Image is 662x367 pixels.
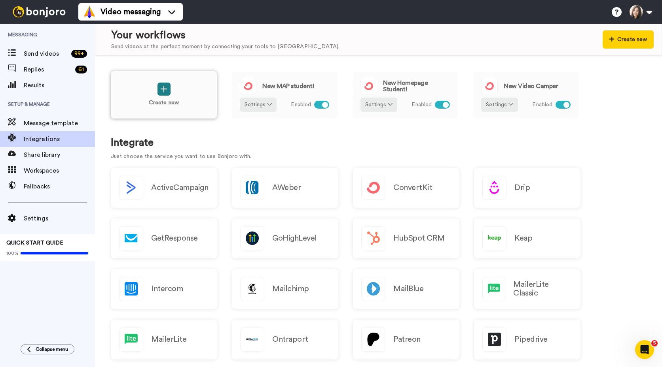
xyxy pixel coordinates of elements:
span: Share library [24,150,95,160]
a: Patreon [353,320,459,359]
h2: GoHighLevel [272,234,317,243]
a: MailerLite [111,320,217,359]
p: Create new [149,99,179,107]
a: MailerLite Classic [474,269,580,309]
img: logo_getresponse.svg [120,227,143,250]
span: Results [24,81,95,90]
span: Collapse menu [36,346,68,352]
a: New Video CamperSettings Enabled [473,71,579,119]
div: Send videos at the perfect moment by connecting your tools to [GEOGRAPHIC_DATA]. [111,43,340,51]
h2: Patreon [393,335,421,344]
a: Ontraport [232,320,338,359]
img: logo_activecampaign.svg [120,176,143,199]
span: Replies [24,65,72,74]
h2: Keap [514,234,532,243]
a: Drip [474,168,580,208]
a: MailBlue [353,269,459,309]
a: New Homepage Student!Settings Enabled [352,71,458,119]
img: logo_keap.svg [483,227,506,250]
div: 99 + [71,50,87,58]
span: Enabled [412,101,432,109]
p: Just choose the service you want to use Bonjoro with. [111,152,646,161]
img: logo_mailerlite.svg [483,277,505,301]
h2: Mailchimp [272,284,309,293]
h2: MailerLite [151,335,186,344]
h2: Pipedrive [514,335,548,344]
img: logo_mailerlite.svg [120,328,143,351]
h2: GetResponse [151,234,198,243]
a: GetResponse [111,218,217,258]
span: Message template [24,119,95,128]
img: logo_drip.svg [483,176,506,199]
img: logo_hubspot.svg [362,227,385,250]
div: Your workflows [111,28,340,43]
button: Settings [481,98,518,112]
img: bj-logo-header-white.svg [9,6,69,17]
a: New MAP student!Settings Enabled [231,71,338,119]
span: Enabled [291,101,311,109]
span: 100% [6,250,19,256]
h2: Drip [514,183,530,192]
img: logo_aweber.svg [241,176,264,199]
img: logo_convertkit.svg [362,176,385,199]
span: Video messaging [101,6,161,17]
h2: MailerLite Classic [513,280,572,297]
span: 5 [651,340,658,346]
a: Mailchimp [232,269,338,309]
iframe: Intercom live chat [635,340,654,359]
img: logo_mailchimp.svg [241,277,264,301]
span: New Homepage Student! [383,80,450,92]
span: Send videos [24,49,68,58]
h2: ConvertKit [393,183,432,192]
span: Settings [24,214,95,223]
h2: AWeber [272,183,301,192]
h2: MailBlue [393,284,423,293]
a: AWeber [232,168,338,208]
h2: HubSpot CRM [393,234,445,243]
span: QUICK START GUIDE [6,240,63,246]
h2: ActiveCampaign [151,183,208,192]
h1: Integrate [111,137,646,149]
img: logo_patreon.svg [362,328,385,351]
img: logo_convertkit.svg [482,78,497,94]
span: Enabled [532,101,552,109]
button: Settings [240,98,277,112]
img: logo_gohighlevel.png [241,227,264,250]
button: ActiveCampaign [111,168,217,208]
a: Intercom [111,269,217,309]
a: HubSpot CRM [353,218,459,258]
a: Pipedrive [474,320,580,359]
a: ConvertKit [353,168,459,208]
a: Keap [474,218,580,258]
div: 61 [75,66,87,73]
a: GoHighLevel [232,218,338,258]
span: Integrations [24,134,95,144]
img: logo_pipedrive.png [483,328,506,351]
span: New MAP student! [262,83,314,89]
img: logo_ontraport.svg [241,328,264,351]
h2: Ontraport [272,335,308,344]
img: logo_convertkit.svg [361,78,377,94]
img: logo_intercom.svg [120,277,143,301]
img: logo_mailblue.png [362,277,385,301]
button: Collapse menu [21,344,74,354]
h2: Intercom [151,284,183,293]
a: Create new [111,71,217,119]
span: New Video Camper [504,83,558,89]
button: Settings [360,98,397,112]
img: logo_convertkit.svg [240,78,256,94]
img: vm-color.svg [83,6,96,18]
span: Workspaces [24,166,95,175]
button: Create new [603,30,654,49]
span: Fallbacks [24,182,95,191]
